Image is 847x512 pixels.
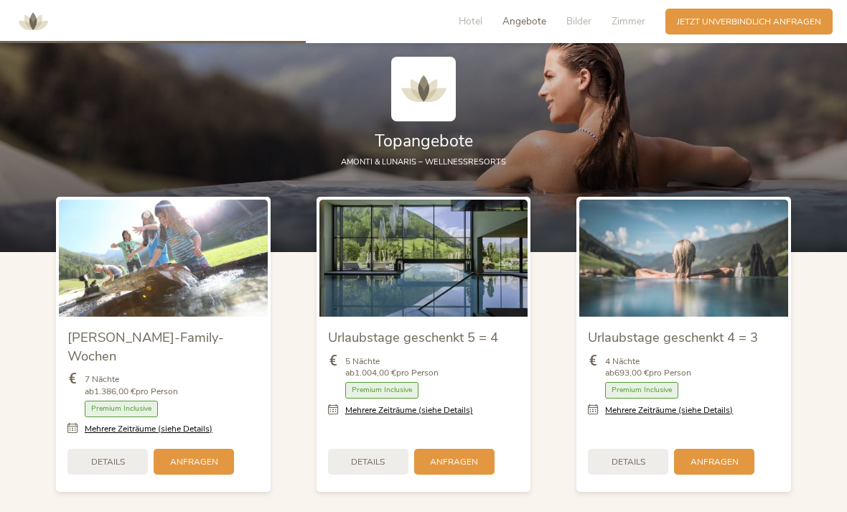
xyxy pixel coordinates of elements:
[91,456,125,468] span: Details
[319,200,528,317] img: Urlaubstage geschenkt 5 = 4
[605,355,691,380] span: 4 Nächte ab pro Person
[677,16,821,28] span: Jetzt unverbindlich anfragen
[566,14,591,28] span: Bilder
[605,382,678,399] span: Premium Inclusive
[85,401,158,417] span: Premium Inclusive
[67,328,224,365] span: [PERSON_NAME]-Family-Wochen
[430,456,478,468] span: Anfragen
[375,130,473,152] span: Topangebote
[605,404,733,416] a: Mehrere Zeiträume (siehe Details)
[345,404,473,416] a: Mehrere Zeiträume (siehe Details)
[341,157,506,167] span: AMONTI & LUNARIS – Wellnessresorts
[345,355,439,380] span: 5 Nächte ab pro Person
[391,57,456,121] img: AMONTI & LUNARIS Wellnessresort
[351,456,385,468] span: Details
[328,328,498,346] span: Urlaubstage geschenkt 5 = 4
[612,14,645,28] span: Zimmer
[11,17,55,25] a: AMONTI & LUNARIS Wellnessresort
[612,456,645,468] span: Details
[459,14,482,28] span: Hotel
[85,373,178,398] span: 7 Nächte ab pro Person
[355,367,396,378] b: 1.004,00 €
[85,423,212,435] a: Mehrere Zeiträume (siehe Details)
[59,200,268,317] img: Sommer-Family-Wochen
[588,328,758,346] span: Urlaubstage geschenkt 4 = 3
[579,200,788,317] img: Urlaubstage geschenkt 4 = 3
[94,386,136,397] b: 1.386,00 €
[502,14,546,28] span: Angebote
[345,382,418,399] span: Premium Inclusive
[691,456,739,468] span: Anfragen
[614,367,649,378] b: 693,00 €
[170,456,218,468] span: Anfragen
